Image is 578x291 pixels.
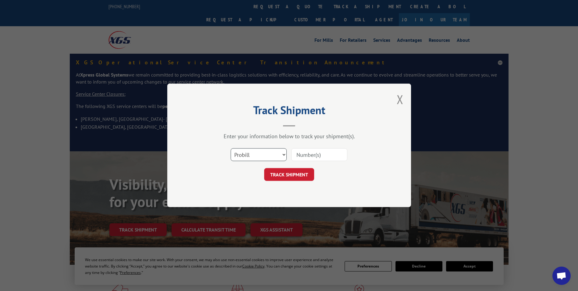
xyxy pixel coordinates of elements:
[397,91,403,107] button: Close modal
[291,149,347,161] input: Number(s)
[552,267,571,285] a: Open chat
[264,168,314,181] button: TRACK SHIPMENT
[198,133,381,140] div: Enter your information below to track your shipment(s).
[198,106,381,117] h2: Track Shipment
